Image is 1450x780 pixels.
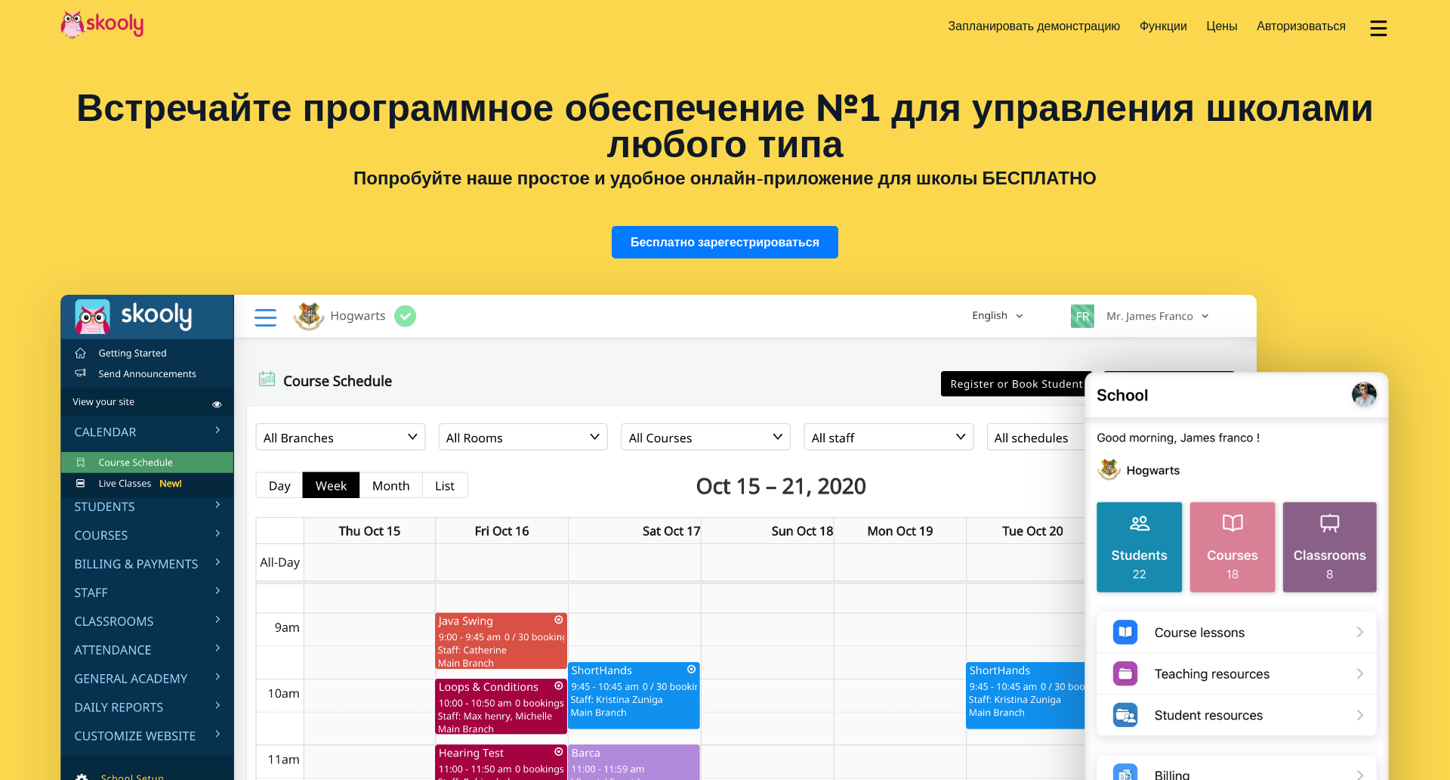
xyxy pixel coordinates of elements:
[1257,18,1346,35] span: Авторизоваться
[612,226,838,258] a: Бесплатно зарегестрироваться
[939,14,1130,39] a: Запланировать демонстрацию
[1207,18,1238,35] span: Цены
[1368,11,1390,45] button: dropdown menu
[1247,14,1356,39] a: Авторизоваться
[1130,14,1197,39] a: Функции
[1197,14,1248,39] a: Цены
[60,167,1390,190] h2: Попробуйте наше простое и удобное онлайн-приложение для школы БЕСПЛАТНО
[60,91,1390,163] h1: Встречайте программное обеспечение №1 для управления школами любого типа
[60,10,143,39] img: Skooly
